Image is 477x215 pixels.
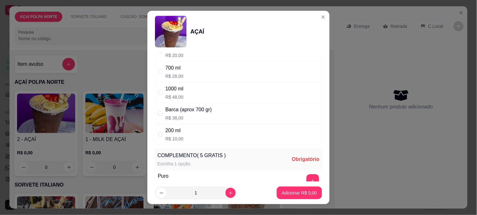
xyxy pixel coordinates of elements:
[318,12,328,22] button: Close
[226,188,236,198] button: increase-product-quantity
[158,161,226,167] div: Escolha 1 opção.
[158,152,226,159] div: COMPLEMENTO( 5 GRATIS )
[165,94,183,100] p: R$ 48,00
[282,190,317,196] p: Adicionar R$ 0,00
[158,172,173,180] div: Puro
[165,52,183,58] p: R$ 20,00
[277,187,322,199] button: Adicionar R$ 0,00
[190,27,204,36] div: AÇAÍ
[292,156,319,163] div: Obrigatório
[165,64,183,72] div: 700 ml
[155,16,187,47] img: product-image
[165,127,183,134] div: 200 ml
[307,174,319,187] button: add
[156,188,166,198] button: decrease-product-quantity
[165,85,183,93] div: 1000 ml
[165,115,212,121] p: R$ 38,00
[165,106,212,114] div: Barca (aprox 700 gr)
[165,136,183,142] p: R$ 10,00
[165,73,183,79] p: R$ 28,00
